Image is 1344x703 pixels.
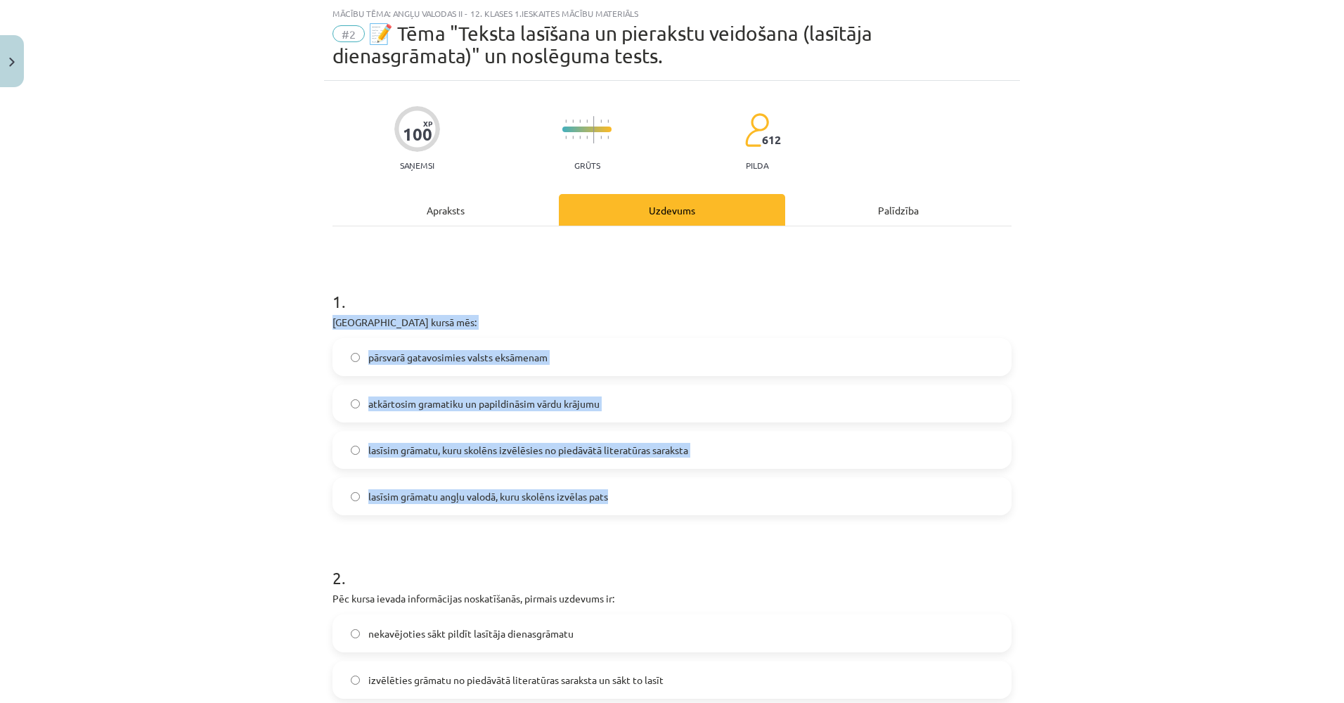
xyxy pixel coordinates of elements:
[572,136,574,139] img: icon-short-line-57e1e144782c952c97e751825c79c345078a6d821885a25fce030b3d8c18986b.svg
[368,443,688,458] span: lasīsim grāmatu, kuru skolēns izvēlēsies no piedāvātā literatūras saraksta
[600,136,602,139] img: icon-short-line-57e1e144782c952c97e751825c79c345078a6d821885a25fce030b3d8c18986b.svg
[600,120,602,123] img: icon-short-line-57e1e144782c952c97e751825c79c345078a6d821885a25fce030b3d8c18986b.svg
[579,136,581,139] img: icon-short-line-57e1e144782c952c97e751825c79c345078a6d821885a25fce030b3d8c18986b.svg
[332,8,1012,18] div: Mācību tēma: Angļu valodas ii - 12. klases 1.ieskaites mācību materiāls
[332,25,365,42] span: #2
[368,489,608,504] span: lasīsim grāmatu angļu valodā, kuru skolēns izvēlas pats
[744,112,769,148] img: students-c634bb4e5e11cddfef0936a35e636f08e4e9abd3cc4e673bd6f9a4125e45ecb1.svg
[351,399,360,408] input: atkārtosim gramatiku un papildināsim vārdu krājumu
[368,396,600,411] span: atkārtosim gramatiku un papildināsim vārdu krājumu
[368,350,548,365] span: pārsvarā gatavosimies valsts eksāmenam
[785,194,1012,226] div: Palīdzība
[574,160,600,170] p: Grūts
[607,136,609,139] img: icon-short-line-57e1e144782c952c97e751825c79c345078a6d821885a25fce030b3d8c18986b.svg
[572,120,574,123] img: icon-short-line-57e1e144782c952c97e751825c79c345078a6d821885a25fce030b3d8c18986b.svg
[565,136,567,139] img: icon-short-line-57e1e144782c952c97e751825c79c345078a6d821885a25fce030b3d8c18986b.svg
[332,22,872,67] span: 📝 Tēma "Teksta lasīšana un pierakstu veidošana (lasītāja dienasgrāmata)" un noslēguma tests.
[332,591,1012,606] p: Pēc kursa ievada informācijas noskatīšanās, pirmais uzdevums ir:
[332,267,1012,311] h1: 1 .
[586,120,588,123] img: icon-short-line-57e1e144782c952c97e751825c79c345078a6d821885a25fce030b3d8c18986b.svg
[565,120,567,123] img: icon-short-line-57e1e144782c952c97e751825c79c345078a6d821885a25fce030b3d8c18986b.svg
[394,160,440,170] p: Saņemsi
[586,136,588,139] img: icon-short-line-57e1e144782c952c97e751825c79c345078a6d821885a25fce030b3d8c18986b.svg
[332,315,1012,330] p: [GEOGRAPHIC_DATA] kursā mēs:
[351,676,360,685] input: izvēlēties grāmatu no piedāvātā literatūras saraksta un sākt to lasīt
[579,120,581,123] img: icon-short-line-57e1e144782c952c97e751825c79c345078a6d821885a25fce030b3d8c18986b.svg
[423,120,432,127] span: XP
[607,120,609,123] img: icon-short-line-57e1e144782c952c97e751825c79c345078a6d821885a25fce030b3d8c18986b.svg
[403,124,432,144] div: 100
[351,353,360,362] input: pārsvarā gatavosimies valsts eksāmenam
[593,116,595,143] img: icon-long-line-d9ea69661e0d244f92f715978eff75569469978d946b2353a9bb055b3ed8787d.svg
[351,492,360,501] input: lasīsim grāmatu angļu valodā, kuru skolēns izvēlas pats
[368,673,664,688] span: izvēlēties grāmatu no piedāvātā literatūras saraksta un sākt to lasīt
[368,626,574,641] span: nekavējoties sākt pildīt lasītāja dienasgrāmatu
[559,194,785,226] div: Uzdevums
[746,160,768,170] p: pilda
[351,629,360,638] input: nekavējoties sākt pildīt lasītāja dienasgrāmatu
[351,446,360,455] input: lasīsim grāmatu, kuru skolēns izvēlēsies no piedāvātā literatūras saraksta
[332,543,1012,587] h1: 2 .
[332,194,559,226] div: Apraksts
[762,134,781,146] span: 612
[9,58,15,67] img: icon-close-lesson-0947bae3869378f0d4975bcd49f059093ad1ed9edebbc8119c70593378902aed.svg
